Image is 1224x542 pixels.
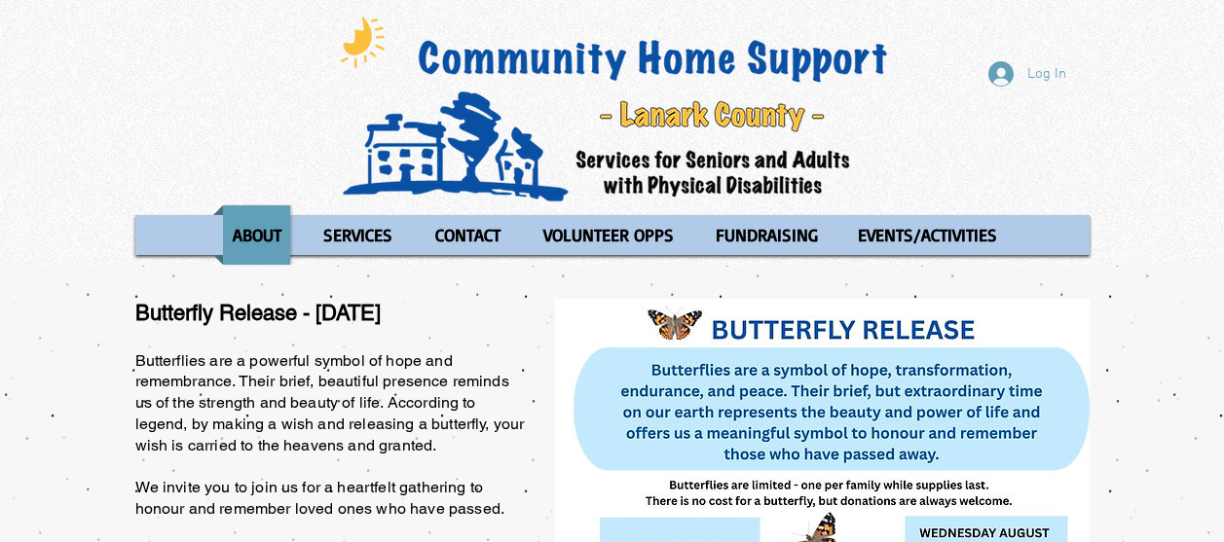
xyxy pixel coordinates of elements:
[525,205,692,265] a: VOLUNTEER OPPS
[416,205,520,265] a: CONTACT
[1020,64,1073,85] span: Log In
[849,205,1006,265] p: EVENTS/ACTIVITIES
[135,205,1090,265] nav: Site
[224,205,290,265] p: ABOUT
[427,205,509,265] p: CONTACT
[135,301,381,325] span: Butterfly Release - [DATE]
[707,205,827,265] p: FUNDRAISING
[697,205,835,265] a: FUNDRAISING
[315,205,401,265] p: SERVICES
[535,205,683,265] p: VOLUNTEER OPPS
[839,205,1016,265] a: EVENTS/ACTIVITIES
[213,205,300,265] a: ABOUT
[975,55,1080,92] button: Log In
[305,205,411,265] a: SERVICES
